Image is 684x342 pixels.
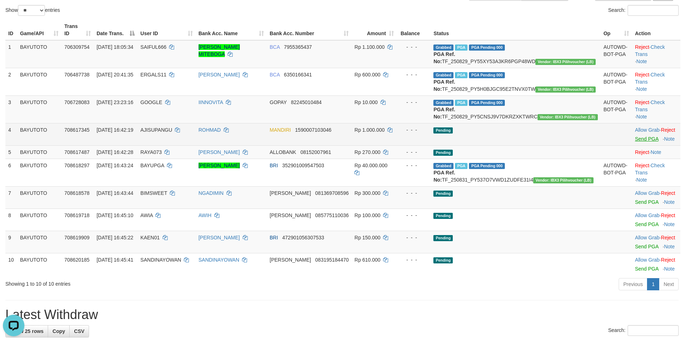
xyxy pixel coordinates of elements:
div: - - - [400,234,428,241]
div: Showing 1 to 10 of 10 entries [5,277,280,287]
a: [PERSON_NAME] [199,163,240,168]
td: 1 [5,40,17,68]
span: [PERSON_NAME] [270,190,311,196]
a: Reject [635,72,649,78]
a: Note [636,177,647,183]
a: IINNOVITA [199,99,223,105]
span: Rp 1.000.000 [354,127,385,133]
div: - - - [400,162,428,169]
span: Copy 083195184470 to clipboard [315,257,349,263]
span: Rp 10.000 [354,99,378,105]
span: PGA Pending [469,44,505,51]
a: Allow Grab [635,212,659,218]
td: 5 [5,145,17,159]
span: [DATE] 16:45:10 [97,212,133,218]
th: Date Trans.: activate to sort column descending [94,20,138,40]
b: PGA Ref. No: [433,51,455,64]
span: Rp 40.000.000 [354,163,387,168]
span: 706487738 [64,72,89,78]
span: Copy 352901009547503 to clipboard [282,163,324,168]
b: PGA Ref. No: [433,107,455,120]
span: Marked by aeojona [455,44,467,51]
a: Check Trans [635,163,665,175]
span: GOPAY [270,99,287,105]
span: Pending [433,257,453,263]
a: [PERSON_NAME] MITEBOGA [199,44,240,57]
span: [DATE] 16:43:44 [97,190,133,196]
div: - - - [400,212,428,219]
span: Copy [52,328,65,334]
td: BAYUTOTO [17,145,62,159]
td: · [632,145,680,159]
span: [DATE] 16:45:22 [97,235,133,240]
td: · [632,253,680,275]
span: · [635,127,661,133]
td: 10 [5,253,17,275]
label: Search: [608,325,679,336]
span: [PERSON_NAME] [270,257,311,263]
td: 4 [5,123,17,145]
input: Search: [628,325,679,336]
span: [DATE] 23:23:16 [97,99,133,105]
span: Copy 7955365437 to clipboard [284,44,312,50]
a: Next [659,278,679,290]
span: Vendor URL: https://dashboard.q2checkout.com/secure [535,59,596,65]
span: Grabbed [433,163,453,169]
span: · [635,190,661,196]
th: Bank Acc. Name: activate to sort column ascending [196,20,267,40]
h1: Latest Withdraw [5,308,679,322]
span: Copy 82245010484 to clipboard [291,99,322,105]
td: AUTOWD-BOT-PGA [601,40,632,68]
td: 7 [5,186,17,209]
td: BAYUTOTO [17,209,62,231]
td: TF_250829_PY5H0BJGC95E2TNVX0TW [431,68,600,95]
td: · · [632,40,680,68]
td: 6 [5,159,17,186]
span: Rp 1.100.000 [354,44,385,50]
span: Pending [433,150,453,156]
a: [PERSON_NAME] [199,149,240,155]
span: Copy 472901056307533 to clipboard [282,235,324,240]
td: 3 [5,95,17,123]
div: - - - [400,256,428,263]
a: Send PGA [635,221,658,227]
a: CSV [69,325,89,337]
a: AWIH [199,212,211,218]
td: BAYUTOTO [17,186,62,209]
span: · [635,257,661,263]
span: Marked by aeojona [455,100,467,106]
td: BAYUTOTO [17,231,62,253]
span: GOOGLE [140,99,162,105]
td: TF_250829_PY5CNSJ9V7DKRZXKTWRC [431,95,600,123]
div: - - - [400,189,428,197]
span: 706728083 [64,99,89,105]
td: · [632,209,680,231]
td: BAYUTOTO [17,253,62,275]
a: Allow Grab [635,257,659,263]
span: Grabbed [433,44,453,51]
td: AUTOWD-BOT-PGA [601,159,632,186]
a: Reject [661,235,675,240]
span: BCA [270,44,280,50]
a: Reject [661,190,675,196]
th: Status [431,20,600,40]
span: 708618578 [64,190,89,196]
span: 708619718 [64,212,89,218]
span: [DATE] 20:41:35 [97,72,133,78]
span: [DATE] 18:05:34 [97,44,133,50]
td: TF_250831_PY537O7VWD1ZUDFE31I4 [431,159,600,186]
span: Pending [433,191,453,197]
a: Reject [635,149,649,155]
span: Copy 6350166341 to clipboard [284,72,312,78]
a: Note [664,199,675,205]
span: Grabbed [433,72,453,78]
span: Grabbed [433,100,453,106]
a: Check Trans [635,99,665,112]
td: BAYUTOTO [17,95,62,123]
span: Rp 610.000 [354,257,380,263]
span: PGA Pending [469,163,505,169]
span: Copy 08152007961 to clipboard [301,149,331,155]
a: NGADIMIN [199,190,224,196]
span: Rp 150.000 [354,235,380,240]
a: Allow Grab [635,190,659,196]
